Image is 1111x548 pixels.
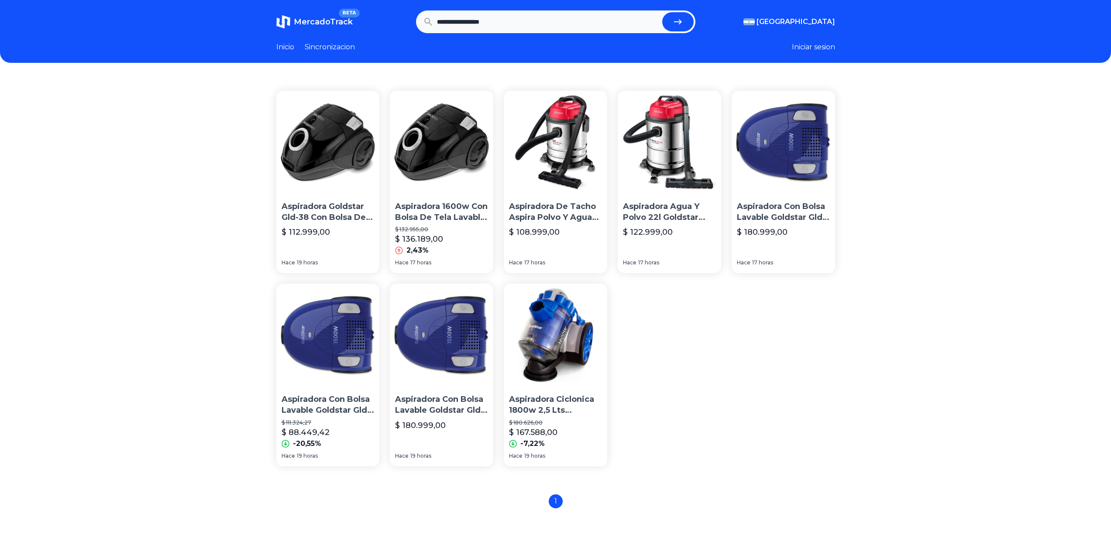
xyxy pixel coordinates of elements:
img: Aspiradora De Tacho Aspira Polvo Y Agua 18 Ltr Goldstar 3 En 1 Glda-18 1400w Sin Bolsa Filtro H.e... [504,91,607,194]
span: 19 horas [297,452,318,459]
span: Hace [395,452,409,459]
a: Aspiradora Con Bolsa Lavable Goldstar Gld-06Aspiradora Con Bolsa Lavable Goldstar Gld-06$ 111.324... [276,284,380,466]
img: Argentina [743,18,755,25]
span: 19 horas [297,259,318,266]
p: $ 111.324,27 [282,419,375,426]
p: $ 180.626,00 [509,419,602,426]
a: Aspiradora Goldstar Gld-38 Con Bolsa De Tela Lavable 1600w Aspiradora Goldstar Gld-38 Con Bolsa D... [276,91,380,273]
p: -7,22% [520,438,545,449]
span: Hace [509,259,523,266]
p: $ 122.999,00 [623,226,673,238]
p: $ 180.999,00 [395,419,446,432]
img: Aspiradora Goldstar Gld-38 Con Bolsa De Tela Lavable 1600w [276,91,380,194]
a: Aspiradora Con Bolsa Lavable Goldstar Gld-06Aspiradora Con Bolsa Lavable Goldstar Gld-06$ 180.999... [390,284,493,466]
span: Hace [395,259,409,266]
img: MercadoTrack [276,15,290,29]
img: Aspiradora Con Bolsa Lavable Goldstar Gld-06 [732,91,835,194]
a: Sincronizacion [305,42,355,52]
span: [GEOGRAPHIC_DATA] [757,17,835,27]
p: Aspiradora Goldstar Gld-38 Con Bolsa De Tela Lavable 1600w [282,201,375,223]
span: 17 horas [524,259,545,266]
span: 19 horas [410,452,431,459]
img: Aspiradora Con Bolsa Lavable Goldstar Gld-06 [390,284,493,387]
p: Aspiradora Ciclonica 1800w 2,5 Lts Goldstar Gld-40 [509,394,602,416]
a: Aspiradora 1600w Con Bolsa De Tela Lavable Goldstar Gld-38Aspiradora 1600w Con Bolsa De Tela Lava... [390,91,493,273]
span: 17 horas [410,259,431,266]
p: $ 112.999,00 [282,226,330,238]
p: $ 108.999,00 [509,226,560,238]
p: $ 167.588,00 [509,426,557,438]
p: Aspiradora 1600w Con Bolsa De Tela Lavable Goldstar Gld-38 [395,201,488,223]
p: Aspiradora Con Bolsa Lavable Goldstar Gld-06 [282,394,375,416]
p: $ 136.189,00 [395,233,443,245]
span: BETA [339,9,359,17]
img: Aspiradora Ciclonica 1800w 2,5 Lts Goldstar Gld-40 [504,284,607,387]
a: Aspiradora Agua Y Polvo 22l Goldstar Glda-22 1600w Sin BolsaAspiradora Agua Y Polvo 22l Goldstar ... [618,91,721,273]
p: Aspiradora Agua Y Polvo 22l Goldstar Glda-22 1600w Sin Bolsa [623,201,716,223]
a: Aspiradora De Tacho Aspira Polvo Y Agua 18 Ltr Goldstar 3 En 1 Glda-18 1400w Sin Bolsa Filtro H.e... [504,91,607,273]
p: 2,43% [406,245,429,256]
p: Aspiradora De Tacho Aspira Polvo Y Agua 18 Ltr Goldstar 3 En 1 Glda-18 1400w Sin Bolsa Filtro H.e... [509,201,602,223]
img: Aspiradora Con Bolsa Lavable Goldstar Gld-06 [276,284,380,387]
span: 19 horas [524,452,545,459]
p: -20,55% [293,438,321,449]
span: Hace [737,259,750,266]
a: MercadoTrackBETA [276,15,353,29]
a: Aspiradora Con Bolsa Lavable Goldstar Gld-06Aspiradora Con Bolsa Lavable Goldstar Gld-06$ 180.999... [732,91,835,273]
p: $ 180.999,00 [737,226,788,238]
span: Hace [509,452,523,459]
p: Aspiradora Con Bolsa Lavable Goldstar Gld-06 [395,394,488,416]
span: MercadoTrack [294,17,353,27]
img: Aspiradora 1600w Con Bolsa De Tela Lavable Goldstar Gld-38 [390,91,493,194]
img: Aspiradora Agua Y Polvo 22l Goldstar Glda-22 1600w Sin Bolsa [618,91,721,194]
button: [GEOGRAPHIC_DATA] [743,17,835,27]
a: Inicio [276,42,294,52]
span: 17 horas [752,259,773,266]
a: Aspiradora Ciclonica 1800w 2,5 Lts Goldstar Gld-40 Aspiradora Ciclonica 1800w 2,5 Lts Goldstar Gl... [504,284,607,466]
p: $ 88.449,42 [282,426,330,438]
span: 17 horas [638,259,659,266]
span: Hace [282,452,295,459]
p: Aspiradora Con Bolsa Lavable Goldstar Gld-06 [737,201,830,223]
p: $ 132.955,00 [395,226,488,233]
span: Hace [623,259,636,266]
button: Iniciar sesion [792,42,835,52]
span: Hace [282,259,295,266]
